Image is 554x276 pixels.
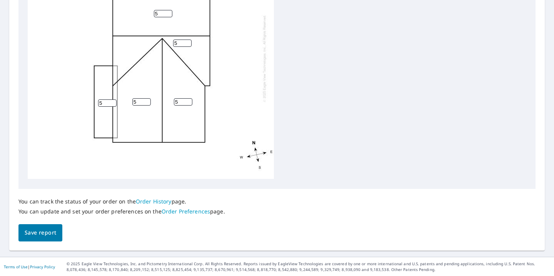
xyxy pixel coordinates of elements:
p: | [4,264,55,269]
p: © 2025 Eagle View Technologies, Inc. and Pictometry International Corp. All Rights Reserved. Repo... [67,261,550,273]
button: Save report [18,224,62,241]
a: Terms of Use [4,264,28,269]
a: Order Preferences [162,208,210,215]
p: You can update and set your order preferences on the page. [18,208,225,215]
span: Save report [25,228,56,238]
p: You can track the status of your order on the page. [18,198,225,205]
a: Privacy Policy [30,264,55,269]
a: Order History [136,198,172,205]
